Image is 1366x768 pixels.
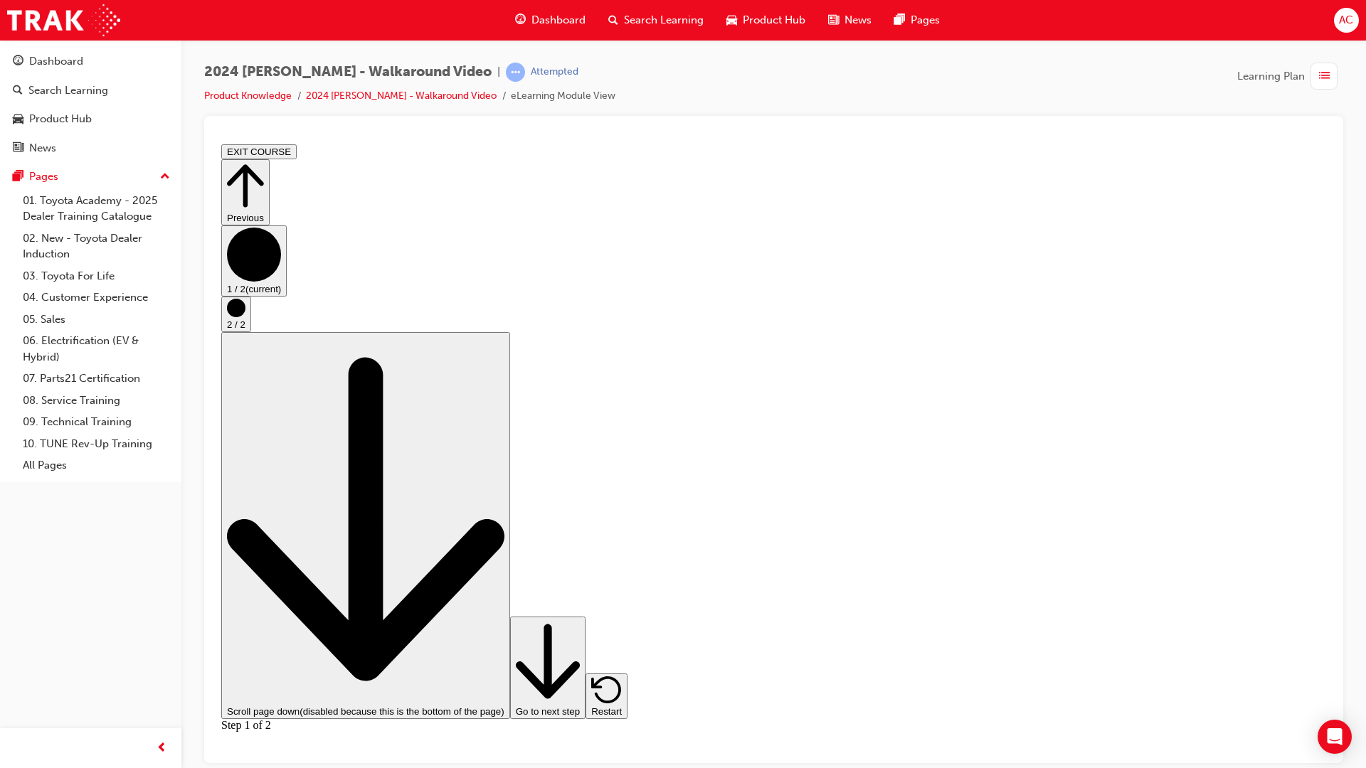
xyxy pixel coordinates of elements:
[29,140,56,156] div: News
[6,87,71,158] button: 1 / 2(current)
[17,368,176,390] a: 07. Parts21 Certification
[1237,63,1343,90] button: Learning Plan
[1237,68,1305,85] span: Learning Plan
[17,309,176,331] a: 05. Sales
[11,145,30,156] span: 1 / 2
[13,142,23,155] span: news-icon
[608,11,618,29] span: search-icon
[497,64,500,80] span: |
[17,390,176,412] a: 08. Service Training
[506,63,525,82] span: learningRecordVerb_ATTEMPT-icon
[1318,720,1352,754] div: Open Intercom Messenger
[624,12,704,28] span: Search Learning
[743,12,805,28] span: Product Hub
[1334,8,1359,33] button: AC
[1339,12,1353,28] span: AC
[6,158,36,193] button: 2 / 2
[6,106,176,132] a: Product Hub
[157,740,167,757] span: prev-icon
[11,74,48,85] span: Previous
[17,433,176,455] a: 10. TUNE Rev-Up Training
[6,78,176,104] a: Search Learning
[715,6,817,35] a: car-iconProduct Hub
[13,85,23,97] span: search-icon
[6,164,176,190] button: Pages
[531,12,586,28] span: Dashboard
[894,11,905,29] span: pages-icon
[845,12,872,28] span: News
[515,11,526,29] span: guage-icon
[7,4,120,36] img: Trak
[17,265,176,287] a: 03. Toyota For Life
[28,82,108,99] div: Search Learning
[17,411,176,433] a: 09. Technical Training
[6,21,1111,580] div: Step controls
[828,11,839,29] span: news-icon
[29,53,83,70] div: Dashboard
[17,287,176,309] a: 04. Customer Experience
[597,6,715,35] a: search-iconSearch Learning
[204,64,492,80] span: 2024 [PERSON_NAME] - Walkaround Video
[13,171,23,183] span: pages-icon
[6,48,176,75] a: Dashboard
[6,6,81,21] button: EXIT COURSE
[6,580,1111,593] div: Step 1 of 2
[29,169,58,185] div: Pages
[883,6,951,35] a: pages-iconPages
[911,12,940,28] span: Pages
[13,113,23,126] span: car-icon
[17,190,176,228] a: 01. Toyota Academy - 2025 Dealer Training Catalogue
[6,46,176,164] button: DashboardSearch LearningProduct HubNews
[160,168,170,186] span: up-icon
[531,65,578,79] div: Attempted
[6,135,176,161] a: News
[11,181,30,191] span: 2 / 2
[29,111,92,127] div: Product Hub
[726,11,737,29] span: car-icon
[17,454,176,476] a: All Pages
[204,90,292,102] a: Product Knowledge
[1319,68,1330,85] span: list-icon
[17,228,176,265] a: 02. New - Toyota Dealer Induction
[306,90,497,102] a: 2024 [PERSON_NAME] - Walkaround Video
[11,567,289,578] span: Scroll page down
[17,330,176,368] a: 06. Electrification (EV & Hybrid)
[13,55,23,68] span: guage-icon
[504,6,597,35] a: guage-iconDashboard
[6,21,54,87] button: Previous
[817,6,883,35] a: news-iconNews
[511,88,615,105] li: eLearning Module View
